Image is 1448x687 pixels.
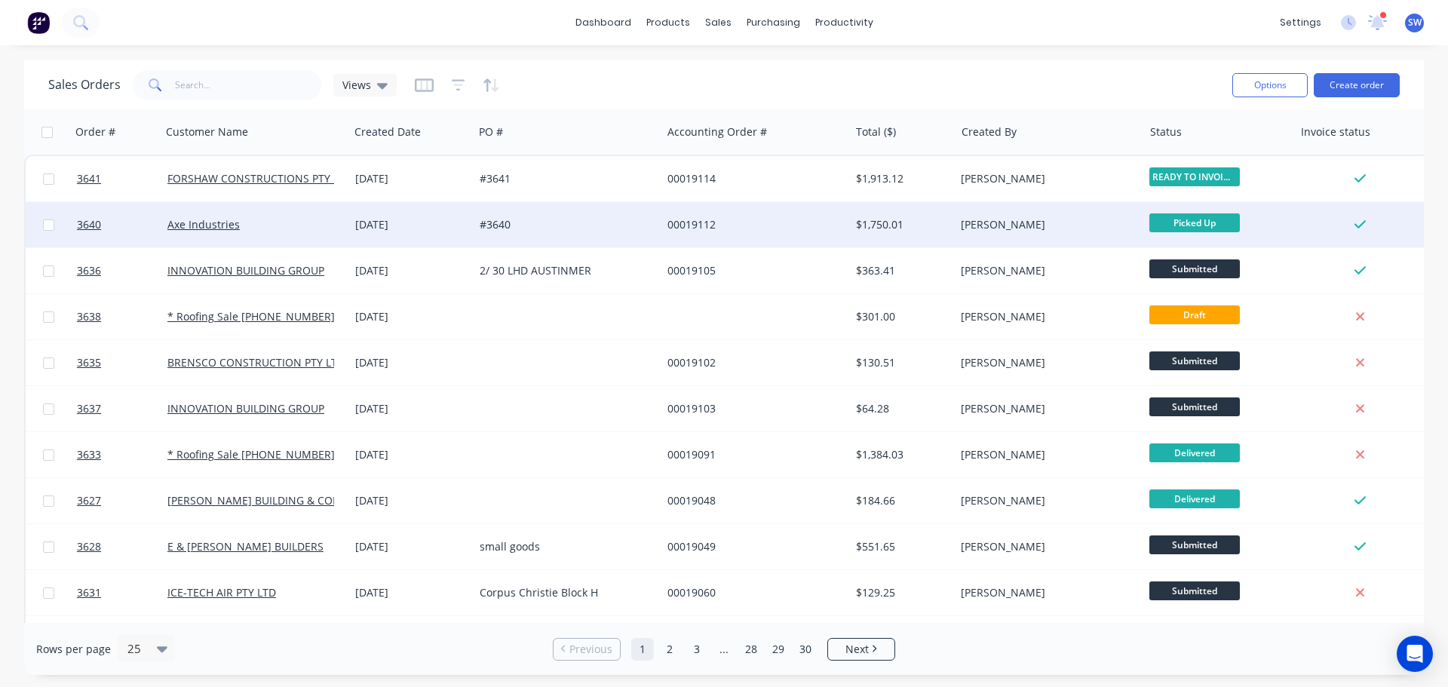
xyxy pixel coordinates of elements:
div: small goods [480,539,647,554]
span: Submitted [1149,397,1240,416]
a: 3641 [77,156,167,201]
div: [PERSON_NAME] [961,585,1128,600]
a: Jump forward [713,638,735,661]
a: 3627 [77,478,167,523]
div: Customer Name [166,124,248,140]
span: Delivered [1149,489,1240,508]
span: 3640 [77,217,101,232]
div: $301.00 [856,309,944,324]
div: $363.41 [856,263,944,278]
div: Accounting Order # [667,124,767,140]
span: Submitted [1149,581,1240,600]
span: READY TO INVOIC... [1149,167,1240,186]
button: Create order [1314,73,1400,97]
a: 3638 [77,294,167,339]
a: 3631 [77,570,167,615]
div: 2/ 30 LHD AUSTINMER [480,263,647,278]
a: Page 29 [767,638,790,661]
div: $1,913.12 [856,171,944,186]
img: Factory [27,11,50,34]
div: #3641 [480,171,647,186]
div: [PERSON_NAME] [961,217,1128,232]
div: [PERSON_NAME] [961,539,1128,554]
span: 3628 [77,539,101,554]
a: BRENSCO CONSTRUCTION PTY LTD [167,355,345,370]
span: Delivered [1149,443,1240,462]
div: #3640 [480,217,647,232]
span: Next [845,642,869,657]
div: $130.51 [856,355,944,370]
a: dashboard [568,11,639,34]
h1: Sales Orders [48,78,121,92]
span: Previous [569,642,612,657]
span: Views [342,77,371,93]
div: [PERSON_NAME] [961,447,1128,462]
div: [DATE] [355,585,468,600]
a: 3630 [77,616,167,661]
a: Page 30 [794,638,817,661]
a: 3628 [77,524,167,569]
div: Status [1150,124,1182,140]
span: 3627 [77,493,101,508]
input: Search... [175,70,322,100]
div: [DATE] [355,217,468,232]
a: Page 28 [740,638,762,661]
div: [DATE] [355,447,468,462]
a: INNOVATION BUILDING GROUP [167,401,324,416]
ul: Pagination [547,638,901,661]
span: 3633 [77,447,101,462]
a: 3637 [77,386,167,431]
div: settings [1272,11,1329,34]
div: PO # [479,124,503,140]
span: Rows per page [36,642,111,657]
a: Next page [828,642,894,657]
span: 3637 [77,401,101,416]
a: 3636 [77,248,167,293]
div: [PERSON_NAME] [961,355,1128,370]
div: 00019102 [667,355,835,370]
a: 3635 [77,340,167,385]
div: sales [698,11,739,34]
div: Total ($) [856,124,896,140]
div: productivity [808,11,881,34]
div: $64.28 [856,401,944,416]
a: Page 3 [686,638,708,661]
span: 3631 [77,585,101,600]
div: 00019049 [667,539,835,554]
a: * Roofing Sale [PHONE_NUMBER] [167,309,335,324]
button: Options [1232,73,1308,97]
a: Page 1 is your current page [631,638,654,661]
div: 00019114 [667,171,835,186]
div: [DATE] [355,493,468,508]
div: [DATE] [355,171,468,186]
a: FORSHAW CONSTRUCTIONS PTY LTD [167,171,352,186]
a: Page 2 [658,638,681,661]
div: Corpus Christie Block H [480,585,647,600]
div: [DATE] [355,263,468,278]
div: 00019091 [667,447,835,462]
div: 00019105 [667,263,835,278]
div: $129.25 [856,585,944,600]
div: Order # [75,124,115,140]
div: [DATE] [355,309,468,324]
span: 3635 [77,355,101,370]
a: 3633 [77,432,167,477]
span: Draft [1149,305,1240,324]
div: [PERSON_NAME] [961,401,1128,416]
div: Invoice status [1301,124,1370,140]
a: E & [PERSON_NAME] BUILDERS [167,539,324,554]
div: 00019048 [667,493,835,508]
div: 00019103 [667,401,835,416]
a: Axe Industries [167,217,240,232]
div: Created By [962,124,1017,140]
span: 3638 [77,309,101,324]
div: $1,750.01 [856,217,944,232]
a: 3640 [77,202,167,247]
div: [PERSON_NAME] [961,309,1128,324]
a: Previous page [554,642,620,657]
div: [PERSON_NAME] [961,171,1128,186]
span: Submitted [1149,259,1240,278]
a: ICE-TECH AIR PTY LTD [167,585,276,600]
a: * Roofing Sale [PHONE_NUMBER] [167,447,335,462]
span: Submitted [1149,351,1240,370]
